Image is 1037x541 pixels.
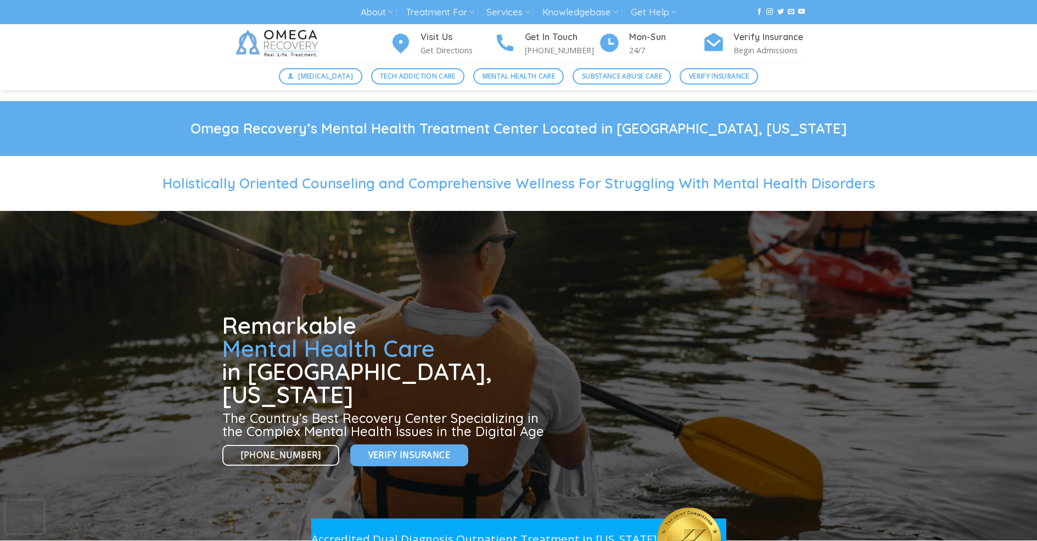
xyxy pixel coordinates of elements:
[631,2,676,23] a: Get Help
[777,8,784,16] a: Follow on Twitter
[629,30,703,44] h4: Mon-Sun
[788,8,794,16] a: Send us an email
[483,71,555,81] span: Mental Health Care
[689,71,749,81] span: Verify Insurance
[222,445,340,466] a: [PHONE_NUMBER]
[703,30,807,57] a: Verify Insurance Begin Admissions
[421,44,494,57] p: Get Directions
[368,448,450,462] span: Verify Insurance
[573,68,671,85] a: Substance Abuse Care
[241,448,321,462] span: [PHONE_NUMBER]
[525,30,598,44] h4: Get In Touch
[733,44,807,57] p: Begin Admissions
[798,8,805,16] a: Follow on YouTube
[406,2,474,23] a: Treatment For
[756,8,763,16] a: Follow on Facebook
[298,71,353,81] span: [MEDICAL_DATA]
[222,334,435,363] span: Mental Health Care
[222,314,548,406] h1: Remarkable in [GEOGRAPHIC_DATA], [US_STATE]
[494,30,598,57] a: Get In Touch [PHONE_NUMBER]
[371,68,465,85] a: Tech Addiction Care
[525,44,598,57] p: [PHONE_NUMBER]
[680,68,758,85] a: Verify Insurance
[421,30,494,44] h4: Visit Us
[5,500,44,533] iframe: reCAPTCHA
[733,30,807,44] h4: Verify Insurance
[542,2,618,23] a: Knowledgebase
[390,30,494,57] a: Visit Us Get Directions
[582,71,662,81] span: Substance Abuse Care
[629,44,703,57] p: 24/7
[380,71,456,81] span: Tech Addiction Care
[766,8,773,16] a: Follow on Instagram
[162,175,875,192] span: Holistically Oriented Counseling and Comprehensive Wellness For Struggling With Mental Health Dis...
[231,24,327,63] img: Omega Recovery
[361,2,393,23] a: About
[222,411,548,438] h3: The Country’s Best Recovery Center Specializing in the Complex Mental Health Issues in the Digita...
[279,68,362,85] a: [MEDICAL_DATA]
[486,2,530,23] a: Services
[473,68,564,85] a: Mental Health Care
[350,444,468,466] a: Verify Insurance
